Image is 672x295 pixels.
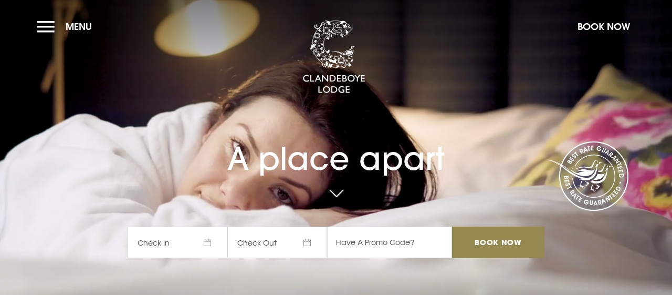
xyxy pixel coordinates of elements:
[227,227,327,258] span: Check Out
[327,227,452,258] input: Have A Promo Code?
[66,21,92,33] span: Menu
[128,227,227,258] span: Check In
[572,15,635,38] button: Book Now
[128,121,544,177] h1: A place apart
[37,15,97,38] button: Menu
[452,227,544,258] input: Book Now
[302,21,365,94] img: Clandeboye Lodge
